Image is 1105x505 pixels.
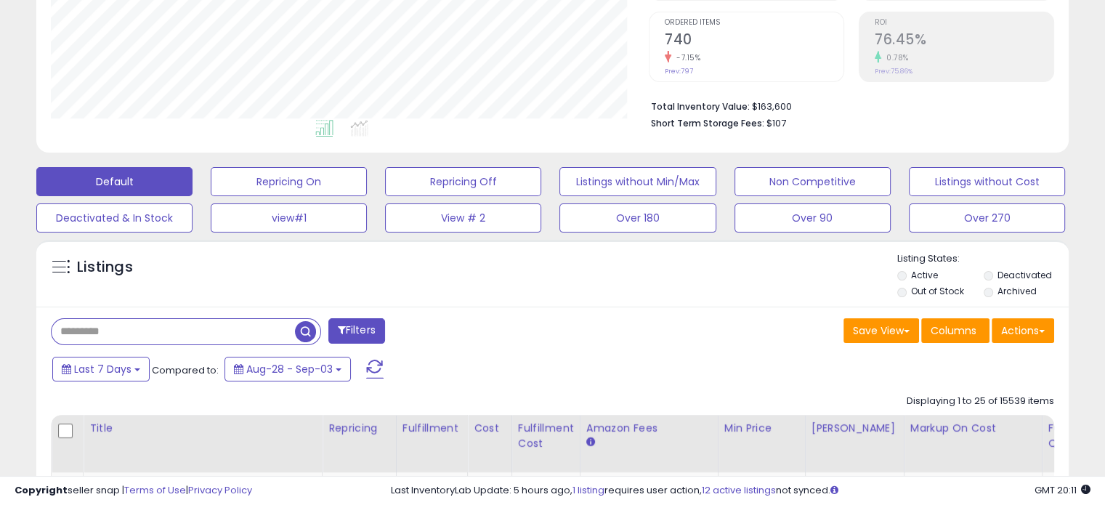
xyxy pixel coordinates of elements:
button: Repricing Off [385,167,541,196]
button: Aug-28 - Sep-03 [224,357,351,381]
button: Deactivated & In Stock [36,203,193,233]
a: Terms of Use [124,483,186,497]
button: Listings without Min/Max [559,167,716,196]
label: Deactivated [997,269,1051,281]
strong: Copyright [15,483,68,497]
div: Min Price [724,421,799,436]
div: Fulfillment [402,421,461,436]
span: $107 [766,116,786,130]
button: Non Competitive [734,167,891,196]
div: Fulfillable Quantity [1048,421,1098,451]
button: Over 180 [559,203,716,233]
b: Total Inventory Value: [651,100,750,113]
p: Listing States: [897,252,1069,266]
h2: 740 [665,31,843,51]
label: Archived [997,285,1036,297]
b: Short Term Storage Fees: [651,117,764,129]
span: Ordered Items [665,19,843,27]
button: Columns [921,318,989,343]
span: Aug-28 - Sep-03 [246,362,333,376]
h2: 76.45% [875,31,1053,51]
div: Last InventoryLab Update: 5 hours ago, requires user action, not synced. [391,484,1090,498]
th: The percentage added to the cost of goods (COGS) that forms the calculator for Min & Max prices. [904,415,1042,472]
button: View # 2 [385,203,541,233]
div: Repricing [328,421,390,436]
button: Default [36,167,193,196]
h5: Listings [77,257,133,278]
div: [PERSON_NAME] [811,421,898,436]
button: Over 90 [734,203,891,233]
span: Last 7 Days [74,362,131,376]
label: Out of Stock [911,285,964,297]
button: view#1 [211,203,367,233]
li: $163,600 [651,97,1043,114]
button: Actions [992,318,1054,343]
button: Last 7 Days [52,357,150,381]
div: Amazon Fees [586,421,712,436]
div: seller snap | | [15,484,252,498]
div: Displaying 1 to 25 of 15539 items [907,395,1054,408]
button: Over 270 [909,203,1065,233]
button: Save View [843,318,919,343]
button: Repricing On [211,167,367,196]
span: Columns [931,323,976,338]
small: -7.15% [671,52,700,63]
span: 2025-09-11 20:11 GMT [1035,483,1090,497]
button: Filters [328,318,385,344]
small: Prev: 75.86% [875,67,912,76]
div: Markup on Cost [910,421,1036,436]
small: 0.78% [881,52,909,63]
a: 12 active listings [702,483,776,497]
div: Title [89,421,316,436]
div: Fulfillment Cost [518,421,574,451]
span: ROI [875,19,1053,27]
a: Privacy Policy [188,483,252,497]
label: Active [911,269,938,281]
a: 1 listing [572,483,604,497]
div: Cost [474,421,506,436]
small: Prev: 797 [665,67,693,76]
button: Listings without Cost [909,167,1065,196]
small: Amazon Fees. [586,436,595,449]
span: Compared to: [152,363,219,377]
